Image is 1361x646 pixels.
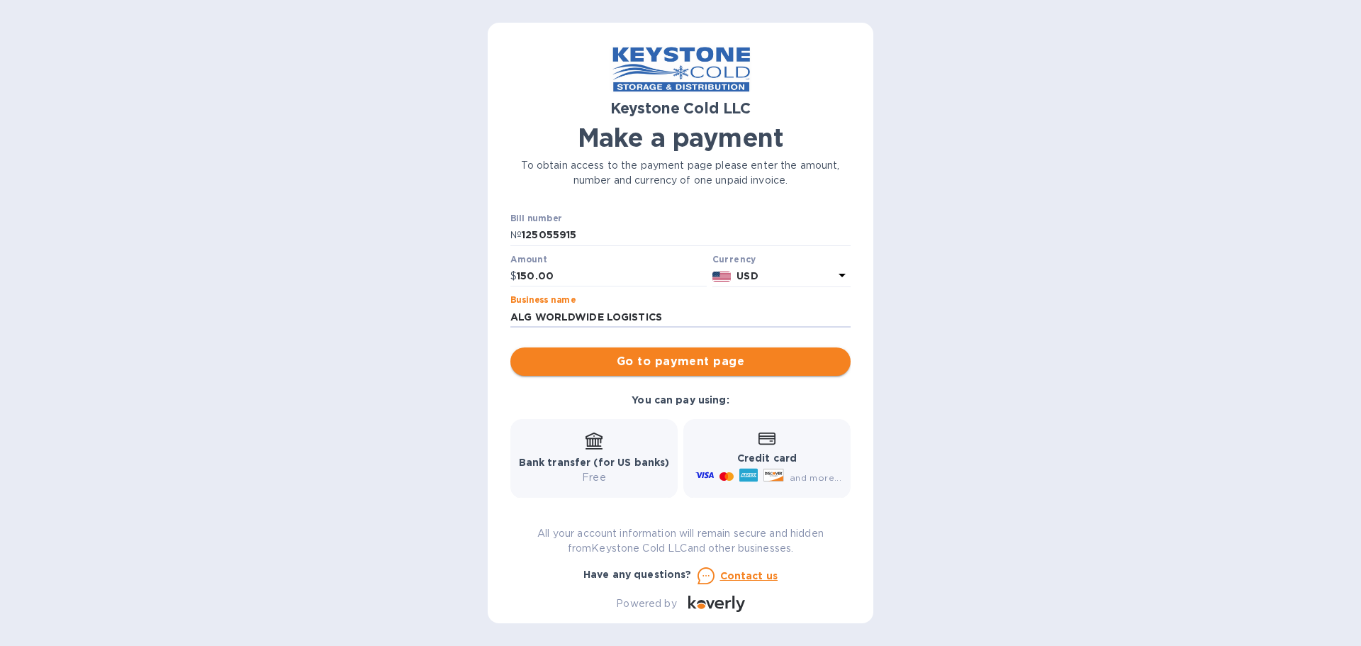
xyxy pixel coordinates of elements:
[510,214,561,223] label: Bill number
[790,472,841,483] span: and more...
[616,596,676,611] p: Powered by
[736,270,758,282] b: USD
[610,99,751,117] b: Keystone Cold LLC
[720,570,778,581] u: Contact us
[737,452,797,464] b: Credit card
[632,394,729,406] b: You can pay using:
[510,296,576,305] label: Business name
[510,526,851,556] p: All your account information will remain secure and hidden from Keystone Cold LLC and other busin...
[510,269,517,284] p: $
[517,266,707,287] input: 0.00
[510,158,851,188] p: To obtain access to the payment page please enter the amount, number and currency of one unpaid i...
[510,306,851,328] input: Enter business name
[522,225,851,246] input: Enter bill number
[583,569,692,580] b: Have any questions?
[519,457,670,468] b: Bank transfer (for US banks)
[510,255,547,264] label: Amount
[522,353,839,370] span: Go to payment page
[519,470,670,485] p: Free
[712,272,732,282] img: USD
[712,254,756,264] b: Currency
[510,123,851,152] h1: Make a payment
[510,347,851,376] button: Go to payment page
[510,228,522,243] p: №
